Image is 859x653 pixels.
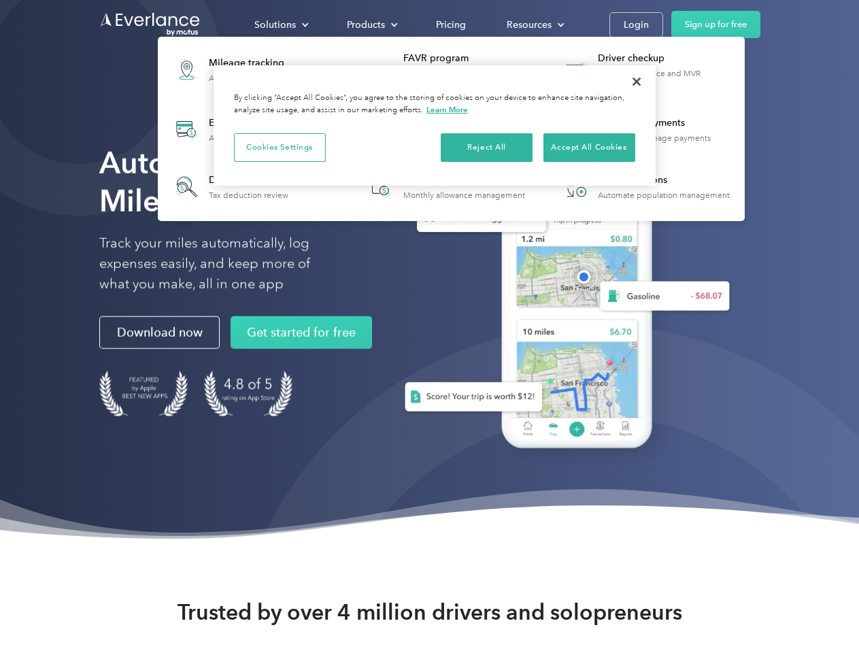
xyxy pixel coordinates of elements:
[165,105,314,154] a: Expense trackingAutomatic transaction logs
[333,13,409,37] div: Products
[158,37,745,221] nav: Products
[403,52,543,65] div: FAVR program
[622,67,652,97] button: Close
[598,190,730,200] div: Automate population management
[241,13,320,37] div: Solutions
[165,45,304,95] a: Mileage trackingAutomatic mileage logs
[426,105,468,114] a: More information about your privacy, opens in a new tab
[403,190,525,200] div: Monthly allowance management
[598,69,737,88] div: License, insurance and MVR verification
[209,56,297,70] div: Mileage tracking
[209,190,288,200] div: Tax deduction review
[178,599,682,626] strong: Trusted by over 4 million drivers and solopreneurs
[99,316,220,349] a: Download now
[624,16,649,33] div: Login
[254,16,296,33] div: Solutions
[422,13,479,37] a: Pricing
[209,73,297,83] div: Automatic mileage logs
[165,165,295,209] a: Deduction finderTax deduction review
[234,133,326,162] button: Cookies Settings
[598,173,730,187] div: HR Integrations
[441,133,533,162] button: Reject All
[204,371,292,416] img: 4.9 out of 5 stars on the app store
[209,133,307,143] div: Automatic transaction logs
[347,16,385,33] div: Products
[493,13,575,37] div: Resources
[671,11,760,38] a: Sign up for free
[99,12,201,37] a: Go to homepage
[359,165,532,209] a: Accountable planMonthly allowance management
[598,52,737,65] div: Driver checkup
[383,129,741,469] img: Everlance, mileage tracker app, expense tracking app
[209,173,288,187] div: Deduction finder
[554,165,737,209] a: HR IntegrationsAutomate population management
[209,116,307,130] div: Expense tracking
[436,16,466,33] div: Pricing
[507,16,552,33] div: Resources
[543,133,635,162] button: Accept All Cookies
[214,65,656,186] div: Cookie banner
[231,316,372,349] a: Get started for free
[554,45,738,95] a: Driver checkupLicense, insurance and MVR verification
[99,233,342,295] p: Track your miles automatically, log expenses easily, and keep more of what you make, all in one app
[609,12,663,37] a: Login
[214,65,656,186] div: Privacy
[99,371,188,416] img: Badge for Featured by Apple Best New Apps
[234,93,635,116] div: By clicking “Accept All Cookies”, you agree to the storing of cookies on your device to enhance s...
[359,45,543,95] a: FAVR programFixed & Variable Rate reimbursement design & management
